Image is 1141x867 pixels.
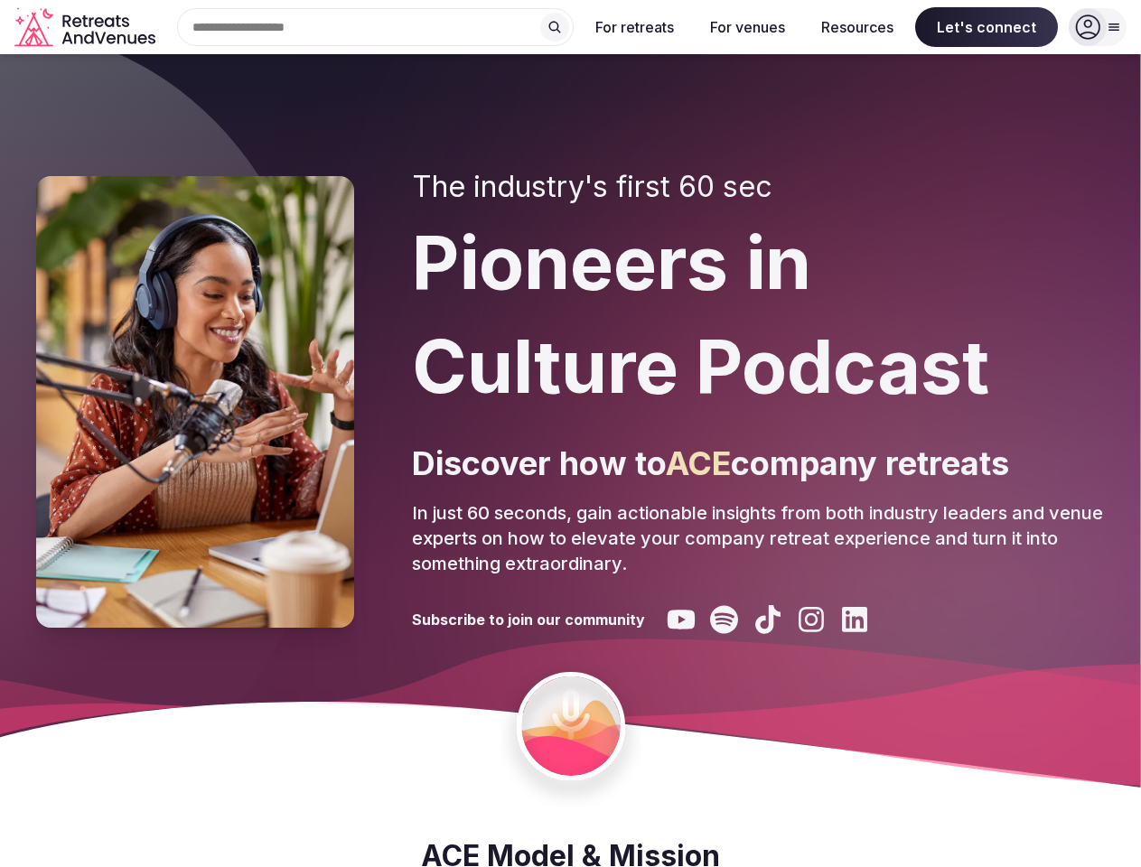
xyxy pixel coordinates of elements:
p: In just 60 seconds, gain actionable insights from both industry leaders and venue experts on how ... [412,500,1105,576]
svg: Retreats and Venues company logo [14,7,159,48]
img: Pioneers in Culture Podcast [36,176,354,628]
a: Visit the homepage [14,7,159,48]
span: ACE [666,443,731,483]
h1: Pioneers in Culture Podcast [412,211,1105,419]
h3: Subscribe to join our community [412,610,645,629]
button: For retreats [581,7,688,47]
span: Let's connect [915,7,1058,47]
h2: The industry's first 60 sec [412,170,1105,204]
p: Discover how to company retreats [412,441,1105,486]
button: Resources [807,7,908,47]
button: For venues [696,7,800,47]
